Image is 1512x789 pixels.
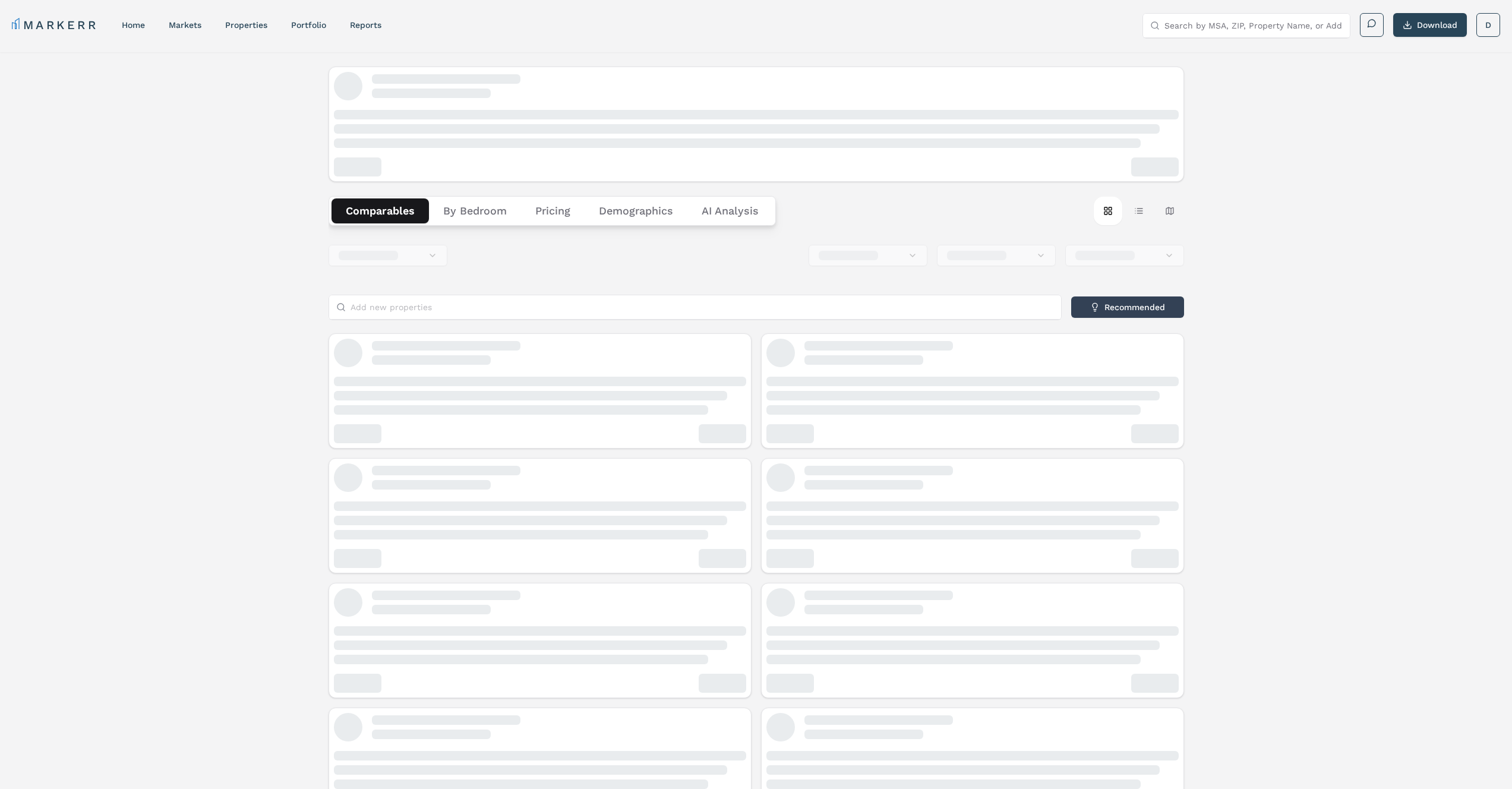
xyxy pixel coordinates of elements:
a: Portfolio [291,20,326,30]
span: D [1485,19,1491,31]
button: Demographics [585,198,687,223]
a: reports [350,20,381,30]
input: Search by MSA, ZIP, Property Name, or Address [1164,14,1343,37]
button: By Bedroom [429,198,521,223]
button: Comparables [332,198,429,223]
button: AI Analysis [687,198,773,223]
input: Add new properties [351,295,1054,319]
button: Pricing [521,198,585,223]
a: markets [169,20,201,30]
button: D [1476,13,1500,37]
a: MARKERR [12,17,98,33]
button: Recommended [1071,296,1184,318]
a: properties [225,20,267,30]
a: home [122,20,145,30]
button: Download [1393,13,1467,37]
